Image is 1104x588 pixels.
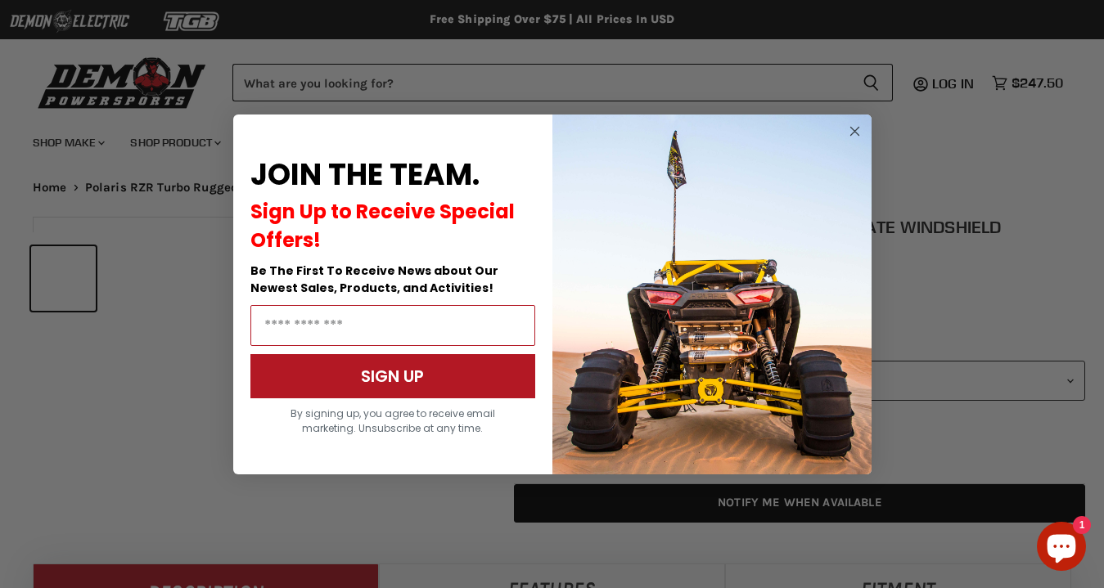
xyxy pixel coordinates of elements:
span: Be The First To Receive News about Our Newest Sales, Products, and Activities! [250,263,498,296]
button: Close dialog [845,121,865,141]
button: SIGN UP [250,354,535,398]
span: Sign Up to Receive Special Offers! [250,198,515,254]
span: JOIN THE TEAM. [250,154,480,195]
input: Email Address [250,305,535,346]
inbox-online-store-chat: Shopify online store chat [1032,522,1091,575]
span: By signing up, you agree to receive email marketing. Unsubscribe at any time. [291,406,495,435]
img: a9095488-b6e7-41ba-879d-588abfab540b.jpeg [552,114,872,474]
